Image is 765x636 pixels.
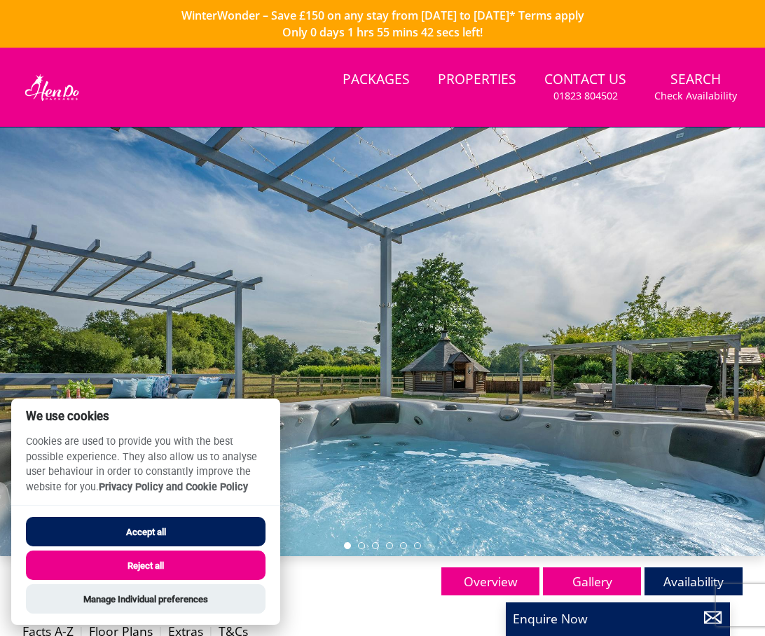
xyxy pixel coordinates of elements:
[26,551,266,580] button: Reject all
[441,567,539,595] a: Overview
[282,25,483,40] span: Only 0 days 1 hrs 55 mins 42 secs left!
[99,481,248,493] a: Privacy Policy and Cookie Policy
[539,64,632,110] a: Contact Us01823 804502
[645,567,743,595] a: Availability
[543,567,641,595] a: Gallery
[337,64,415,96] a: Packages
[553,89,618,103] small: 01823 804502
[654,89,737,103] small: Check Availability
[649,64,743,110] a: SearchCheck Availability
[11,410,280,423] h2: We use cookies
[26,517,266,546] button: Accept all
[22,74,81,102] img: Hen Do Packages
[432,64,522,96] a: Properties
[11,434,280,505] p: Cookies are used to provide you with the best possible experience. They also allow us to analyse ...
[26,584,266,614] button: Manage Individual preferences
[513,609,723,628] p: Enquire Now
